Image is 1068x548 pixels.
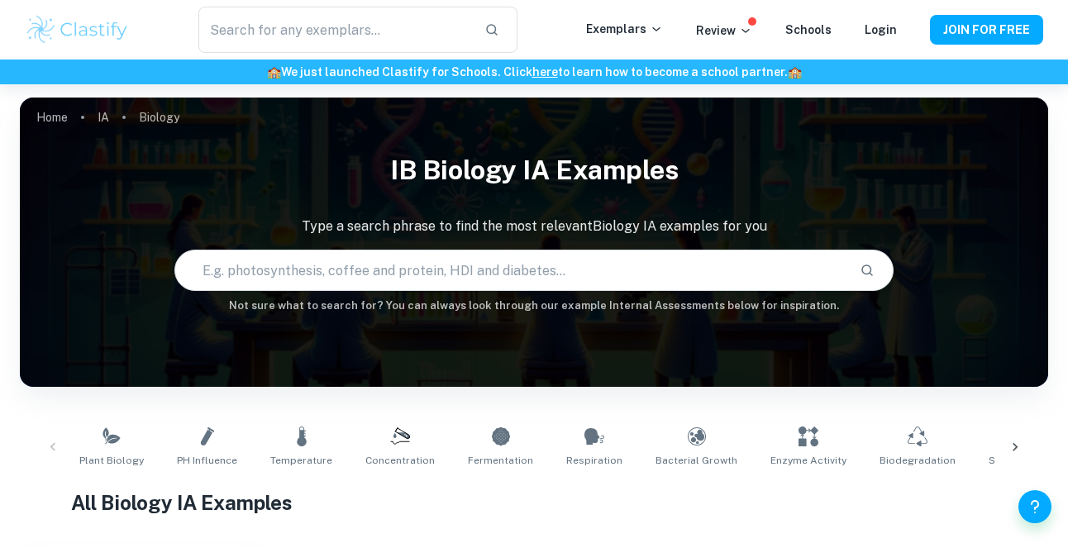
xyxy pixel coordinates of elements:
p: Review [696,21,752,40]
a: Schools [785,23,832,36]
p: Type a search phrase to find the most relevant Biology IA examples for you [20,217,1048,236]
span: 🏫 [267,65,281,79]
p: Biology [139,108,179,126]
a: IA [98,106,109,129]
h6: Not sure what to search for? You can always look through our example Internal Assessments below f... [20,298,1048,314]
span: Respiration [566,453,622,468]
p: Exemplars [586,20,663,38]
h1: IB Biology IA examples [20,144,1048,197]
a: Login [865,23,897,36]
span: Bacterial Growth [656,453,737,468]
span: Plant Biology [79,453,144,468]
span: pH Influence [177,453,237,468]
span: Enzyme Activity [770,453,846,468]
h1: All Biology IA Examples [71,488,997,517]
input: E.g. photosynthesis, coffee and protein, HDI and diabetes... [175,247,847,293]
button: JOIN FOR FREE [930,15,1043,45]
input: Search for any exemplars... [198,7,471,53]
h6: We just launched Clastify for Schools. Click to learn how to become a school partner. [3,63,1065,81]
button: Search [853,256,881,284]
a: here [532,65,558,79]
a: Home [36,106,68,129]
span: Biodegradation [880,453,956,468]
span: Temperature [270,453,332,468]
img: Clastify logo [25,13,130,46]
span: 🏫 [788,65,802,79]
span: Fermentation [468,453,533,468]
span: Concentration [365,453,435,468]
button: Help and Feedback [1018,490,1051,523]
